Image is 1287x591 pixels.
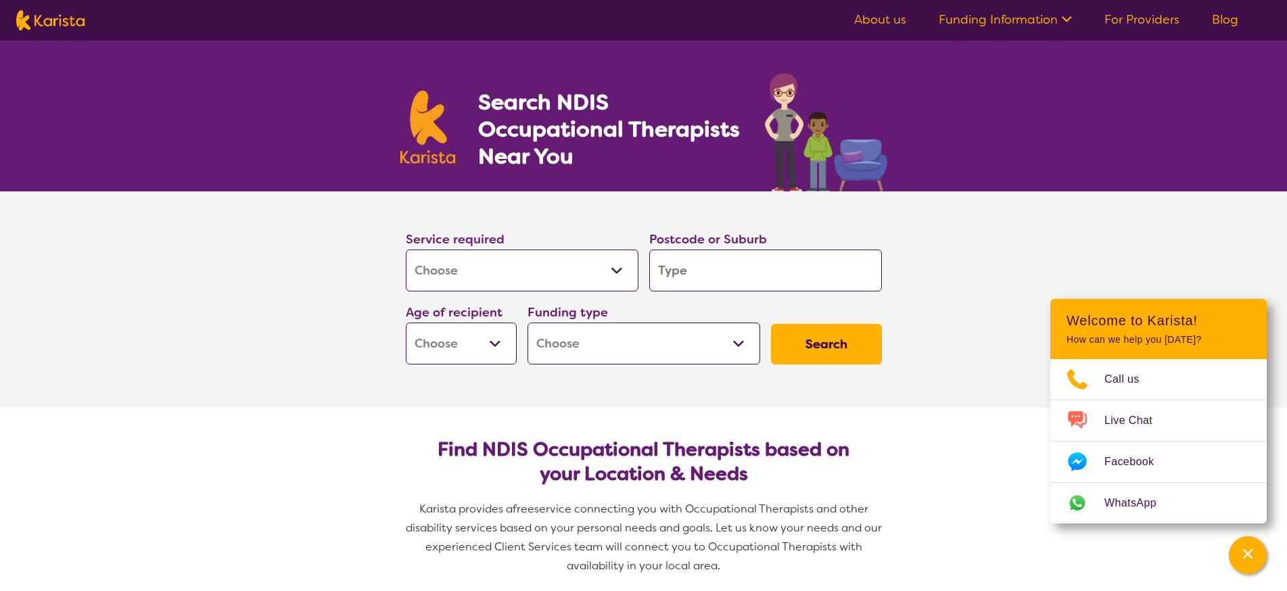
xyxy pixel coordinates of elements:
[400,91,456,164] img: Karista logo
[406,231,505,247] label: Service required
[649,250,882,291] input: Type
[528,304,608,321] label: Funding type
[1050,483,1267,523] a: Web link opens in a new tab.
[1050,299,1267,523] div: Channel Menu
[1050,359,1267,523] ul: Choose channel
[939,11,1072,28] a: Funding Information
[771,324,882,364] button: Search
[419,502,513,516] span: Karista provides a
[649,231,767,247] label: Postcode or Suburb
[1229,536,1267,574] button: Channel Menu
[1212,11,1238,28] a: Blog
[765,73,887,191] img: occupational-therapy
[854,11,906,28] a: About us
[513,502,534,516] span: free
[1067,312,1250,329] h2: Welcome to Karista!
[1104,493,1173,513] span: WhatsApp
[478,89,741,170] h1: Search NDIS Occupational Therapists Near You
[406,304,502,321] label: Age of recipient
[1067,334,1250,346] p: How can we help you [DATE]?
[1104,452,1170,472] span: Facebook
[1104,369,1156,389] span: Call us
[406,502,885,573] span: service connecting you with Occupational Therapists and other disability services based on your p...
[1104,410,1169,431] span: Live Chat
[1104,11,1179,28] a: For Providers
[16,10,85,30] img: Karista logo
[417,438,871,486] h2: Find NDIS Occupational Therapists based on your Location & Needs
